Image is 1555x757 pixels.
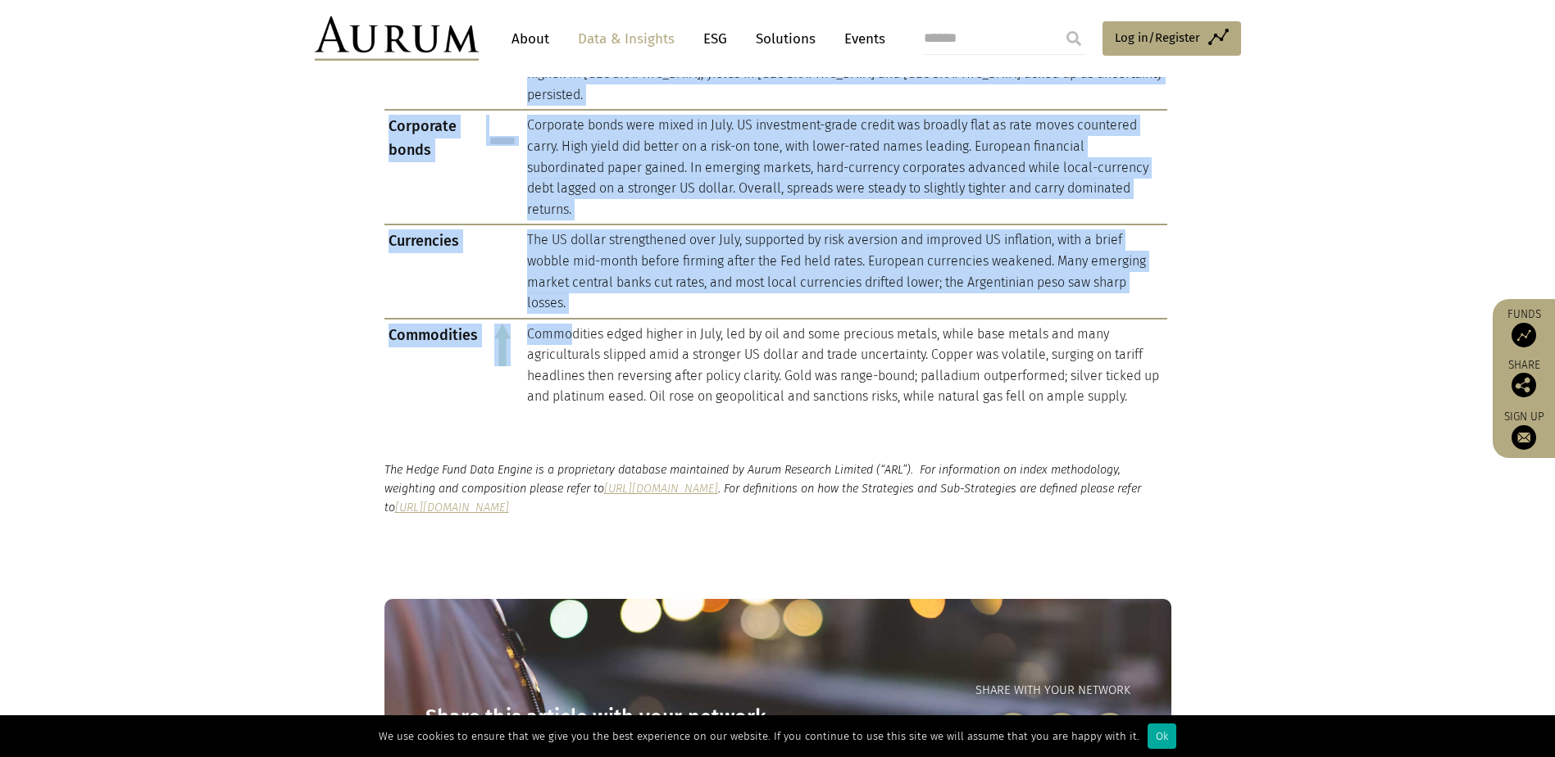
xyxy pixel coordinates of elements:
p: The Hedge Fund Data Engine is a proprietary database maintained by Aurum Research Limited (“ARL”)... [384,460,1171,517]
a: [URL][DOMAIN_NAME] [604,482,718,496]
a: Log in/Register [1103,21,1241,56]
a: Sign up [1501,410,1547,450]
input: Submit [1057,22,1090,55]
td: Corporate bonds were mixed in July. US investment-grade credit was broadly flat as rate moves cou... [523,110,1167,224]
td: The US dollar strengthened over July, supported by risk aversion and improved US inflation, with ... [523,224,1167,318]
td: Commodities edged higher in July, led by oil and some precious metals, while base metals and many... [523,319,1167,411]
span: Log in/Register [1115,28,1200,48]
td: Commodities [384,319,482,411]
a: About [503,24,557,54]
td: Corporate bonds [384,110,482,224]
img: Aurum [315,16,479,61]
img: Access Funds [1512,323,1536,347]
td: Currencies [384,224,482,318]
img: Sign up to our newsletter [1512,425,1536,450]
a: Funds [1501,307,1547,347]
div: Ok [1148,723,1176,749]
a: Solutions [748,24,824,54]
div: Share [1501,360,1547,397]
p: Share with your network [778,681,1130,700]
a: Data & Insights [570,24,683,54]
h3: Share this article with your network [425,705,778,730]
a: Events [836,24,885,54]
a: ESG [695,24,735,54]
img: Share this post [1512,373,1536,397]
a: [URL][DOMAIN_NAME] [395,501,509,514]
